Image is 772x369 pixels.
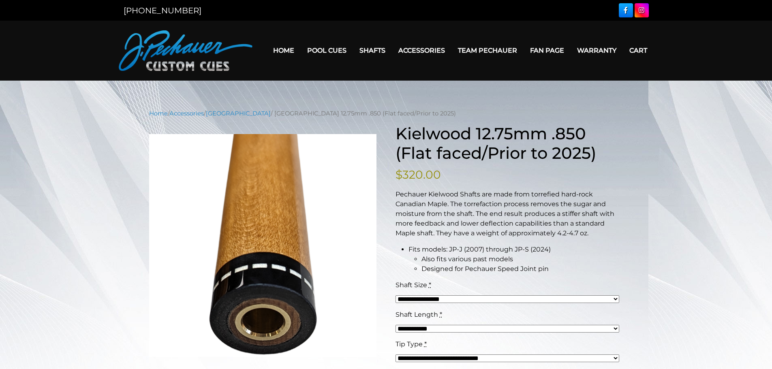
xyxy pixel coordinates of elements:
[396,168,402,181] span: $
[353,40,392,61] a: Shafts
[396,311,438,318] span: Shaft Length
[206,110,271,117] a: [GEOGRAPHIC_DATA]
[408,245,623,274] li: Fits models: JP-J (2007) through JP-S (2024)
[424,340,427,348] abbr: required
[571,40,623,61] a: Warranty
[440,311,442,318] abbr: required
[451,40,524,61] a: Team Pechauer
[623,40,654,61] a: Cart
[119,30,252,71] img: Pechauer Custom Cues
[392,40,451,61] a: Accessories
[149,134,377,357] img: 2.png
[396,124,623,163] h1: Kielwood 12.75mm .850 (Flat faced/Prior to 2025)
[169,110,204,117] a: Accessories
[396,190,623,238] p: Pechauer Kielwood Shafts are made from torrefied hard-rock Canadian Maple. The torrefaction proce...
[396,168,441,181] bdi: 320.00
[429,281,431,289] abbr: required
[124,6,201,15] a: [PHONE_NUMBER]
[301,40,353,61] a: Pool Cues
[421,254,623,264] li: Also fits various past models
[524,40,571,61] a: Fan Page
[421,264,623,274] li: Designed for Pechauer Speed Joint pin
[396,340,423,348] span: Tip Type
[267,40,301,61] a: Home
[396,281,427,289] span: Shaft Size
[149,110,168,117] a: Home
[149,109,623,118] nav: Breadcrumb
